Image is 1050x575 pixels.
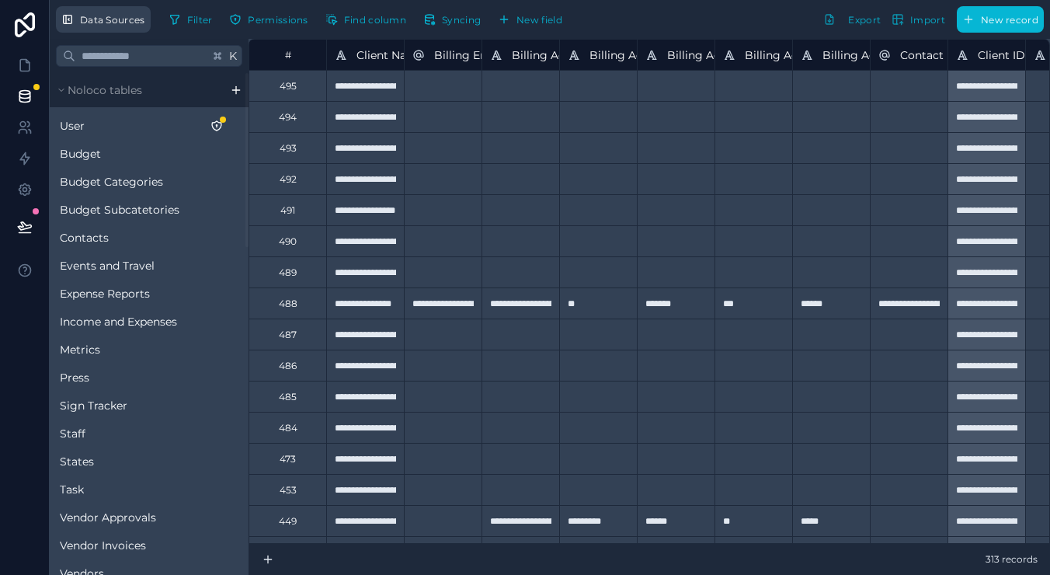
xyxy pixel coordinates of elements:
span: Press [60,370,89,385]
span: Budget [60,146,101,162]
span: Budget Subcatetories [60,202,179,218]
div: Events and Travel [53,253,245,278]
div: Vendor Approvals [53,505,245,530]
button: New field [492,8,568,31]
button: New record [957,6,1044,33]
span: Contact Email [900,47,978,63]
span: New record [981,14,1038,26]
span: Data Sources [80,14,145,26]
a: Permissions [224,8,319,31]
span: Permissions [248,14,308,26]
div: # [261,49,315,61]
a: User [60,118,192,134]
div: States [53,449,245,474]
div: 486 [279,360,297,372]
a: Sign Tracker [60,398,192,413]
span: Client Name [356,47,424,63]
a: Expense Reports [60,286,192,301]
a: Events and Travel [60,258,192,274]
a: Syncing [418,8,492,31]
div: Budget Subcatetories [53,197,245,222]
button: Find column [320,8,412,31]
button: Noloco tables [53,79,224,101]
a: Metrics [60,342,192,357]
div: 453 [280,484,297,497]
span: Billing Address Street [512,47,631,63]
div: 485 [279,391,297,403]
a: States [60,454,192,469]
span: Income and Expenses [60,314,177,329]
div: 491 [280,204,295,217]
div: Metrics [53,337,245,362]
span: 313 records [986,553,1038,566]
div: 495 [280,80,297,92]
span: Contacts [60,230,109,246]
div: Contacts [53,225,245,250]
div: 494 [279,111,297,124]
a: Budget Categories [60,174,192,190]
button: Syncing [418,8,486,31]
div: Income and Expenses [53,309,245,334]
span: Staff [60,426,85,441]
div: Budget [53,141,245,166]
span: Billing Address City [667,47,774,63]
div: 489 [279,267,297,279]
button: Permissions [224,8,313,31]
span: K [228,51,238,61]
span: Vendor Invoices [60,538,146,553]
a: Income and Expenses [60,314,192,329]
span: Metrics [60,342,100,357]
div: Budget Categories [53,169,245,194]
span: States [60,454,94,469]
div: Task [53,477,245,502]
span: Billing Address 2 [589,47,681,63]
div: Expense Reports [53,281,245,306]
span: New field [516,14,562,26]
div: Press [53,365,245,390]
span: Billing Email [434,47,504,63]
span: Expense Reports [60,286,150,301]
a: Budget Subcatetories [60,202,192,218]
div: Sign Tracker [53,393,245,418]
a: Vendor Approvals [60,510,192,525]
div: 484 [279,422,297,434]
div: 449 [279,515,297,528]
span: Filter [187,14,213,26]
a: New record [951,6,1044,33]
a: Budget [60,146,192,162]
span: Task [60,482,84,497]
span: Billing Address Zip [822,47,925,63]
span: Client ID [978,47,1025,63]
button: Export [818,6,886,33]
span: Export [848,14,881,26]
a: Press [60,370,192,385]
span: Budget Categories [60,174,163,190]
a: Contacts [60,230,192,246]
div: 487 [279,329,297,341]
span: User [60,118,85,134]
span: Billing Address State [745,47,859,63]
button: Filter [163,8,218,31]
span: Sign Tracker [60,398,127,413]
span: Events and Travel [60,258,155,274]
div: 493 [280,142,297,155]
span: Syncing [442,14,481,26]
a: Vendor Invoices [60,538,192,553]
div: 488 [279,298,297,310]
div: Staff [53,421,245,446]
button: Import [886,6,951,33]
span: Import [910,14,945,26]
span: Find column [344,14,406,26]
div: Vendor Invoices [53,533,245,558]
span: Noloco tables [68,82,142,98]
a: Task [60,482,192,497]
div: 492 [280,173,297,186]
div: 473 [280,453,296,465]
div: User [53,113,245,138]
div: 490 [279,235,297,248]
button: Data Sources [56,6,151,33]
span: Vendor Approvals [60,510,156,525]
a: Staff [60,426,192,441]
